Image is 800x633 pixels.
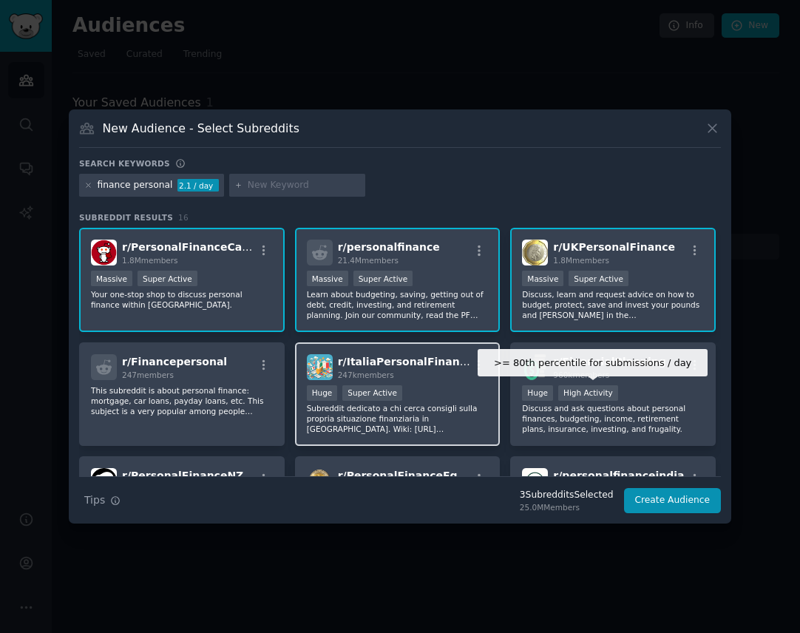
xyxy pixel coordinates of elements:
[178,213,189,222] span: 16
[520,502,614,512] div: 25.0M Members
[79,487,126,513] button: Tips
[307,385,338,401] div: Huge
[138,271,197,286] div: Super Active
[248,179,360,192] input: New Keyword
[569,271,628,286] div: Super Active
[522,354,548,380] img: FinancialPlanning
[624,488,722,513] button: Create Audience
[338,370,394,379] span: 247k members
[522,385,553,401] div: Huge
[122,356,227,368] span: r/ Financepersonal
[91,289,273,310] p: Your one-stop shop to discuss personal finance within [GEOGRAPHIC_DATA].
[353,271,413,286] div: Super Active
[522,468,548,494] img: personalfinanceindia
[342,385,402,401] div: Super Active
[520,489,614,502] div: 3 Subreddit s Selected
[522,271,563,286] div: Massive
[307,403,489,434] p: Subreddit dedicato a chi cerca consigli sulla propria situazione finanziaria in [GEOGRAPHIC_DATA]...
[103,121,299,136] h3: New Audience - Select Subreddits
[122,470,243,481] span: r/ PersonalFinanceNZ
[338,470,477,481] span: r/ PersonalFinanceEgypt
[338,241,440,253] span: r/ personalfinance
[338,356,473,368] span: r/ ItaliaPersonalFinance
[98,179,173,192] div: finance personal
[79,212,173,223] span: Subreddit Results
[522,240,548,265] img: UKPersonalFinance
[177,179,219,192] div: 2.1 / day
[91,240,117,265] img: PersonalFinanceCanada
[553,470,684,481] span: r/ personalfinanceindia
[91,271,132,286] div: Massive
[122,370,174,379] span: 247 members
[307,289,489,320] p: Learn about budgeting, saving, getting out of debt, credit, investing, and retirement planning. J...
[307,271,348,286] div: Massive
[522,403,704,434] p: Discuss and ask questions about personal finances, budgeting, income, retirement plans, insurance...
[91,468,117,494] img: PersonalFinanceNZ
[522,289,704,320] p: Discuss, learn and request advice on how to budget, protect, save and invest your pounds and [PER...
[122,241,271,253] span: r/ PersonalFinanceCanada
[553,356,665,368] span: r/ FinancialPlanning
[553,241,675,253] span: r/ UKPersonalFinance
[84,492,105,508] span: Tips
[79,158,170,169] h3: Search keywords
[553,370,609,379] span: 960k members
[338,256,399,265] span: 21.4M members
[307,468,333,494] img: PersonalFinanceEgypt
[307,354,333,380] img: ItaliaPersonalFinance
[91,385,273,416] p: This subreddit is about personal finance: mortgage, car loans, payday loans, etc. This subject is...
[558,385,618,401] div: High Activity
[553,256,609,265] span: 1.8M members
[122,256,178,265] span: 1.8M members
